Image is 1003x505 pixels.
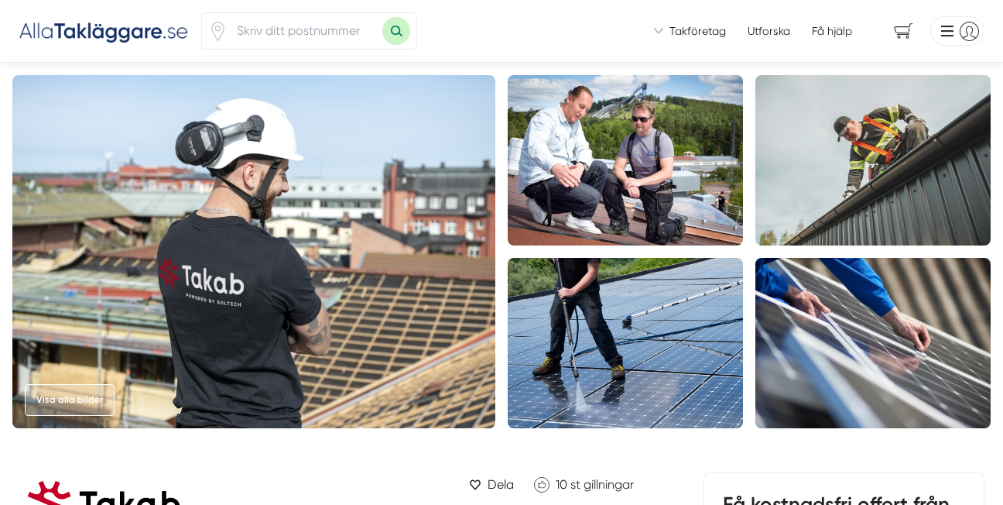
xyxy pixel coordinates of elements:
[570,477,634,492] span: st gillningar
[755,75,991,246] img: Företagsbild på Takab – En solcellsföretag i Dalarnas län
[208,22,228,41] span: Klicka för att använda din position.
[208,22,228,41] svg: Pin / Karta
[228,13,382,49] input: Skriv ditt postnummer
[488,475,514,494] span: Dela
[556,477,567,492] span: 10
[526,472,642,497] a: Klicka för att gilla Takab
[508,258,743,428] img: Bild på Takab – solcellsföretag i Falun
[382,17,410,45] button: Sök med postnummer
[508,75,743,246] img: Företagsbild på Takab – Ett solcellsenergi företag i Dalarnas län 2023
[25,384,115,416] a: Visa alla bilder
[812,23,852,39] span: Få hjälp
[748,23,790,39] a: Utforska
[883,18,924,45] span: navigation-cart
[463,472,520,497] a: Dela
[19,18,189,43] img: Alla Takläggare
[12,75,495,428] img: takab-solceller
[669,23,726,39] span: Takföretag
[755,258,991,428] img: Bild på Takab – solcellsenergi företag & solcellsföretag i Falun (Dalarnas län)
